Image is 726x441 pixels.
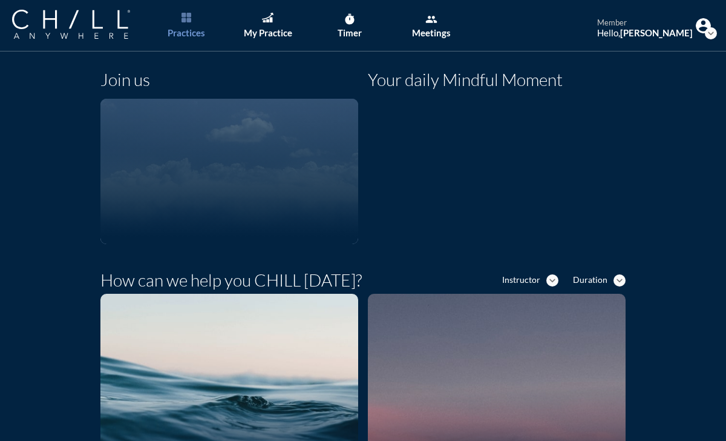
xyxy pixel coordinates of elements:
[100,270,362,291] h1: How can we help you CHILL [DATE]?
[696,18,711,33] img: Profile icon
[368,70,563,90] h1: Your daily Mindful Moment
[597,18,693,28] div: member
[412,27,451,38] div: Meetings
[244,27,292,38] div: My Practice
[597,27,693,38] div: Hello,
[12,10,154,41] a: Company Logo
[181,13,191,22] img: List
[262,13,273,22] img: Graph
[613,274,626,287] i: expand_more
[338,27,362,38] div: Timer
[620,27,693,38] strong: [PERSON_NAME]
[502,275,540,285] div: Instructor
[425,13,437,25] i: group
[705,27,717,39] i: expand_more
[573,275,607,285] div: Duration
[546,274,558,287] i: expand_more
[344,13,356,25] i: timer
[168,27,205,38] div: Practices
[100,70,150,90] h1: Join us
[12,10,130,39] img: Company Logo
